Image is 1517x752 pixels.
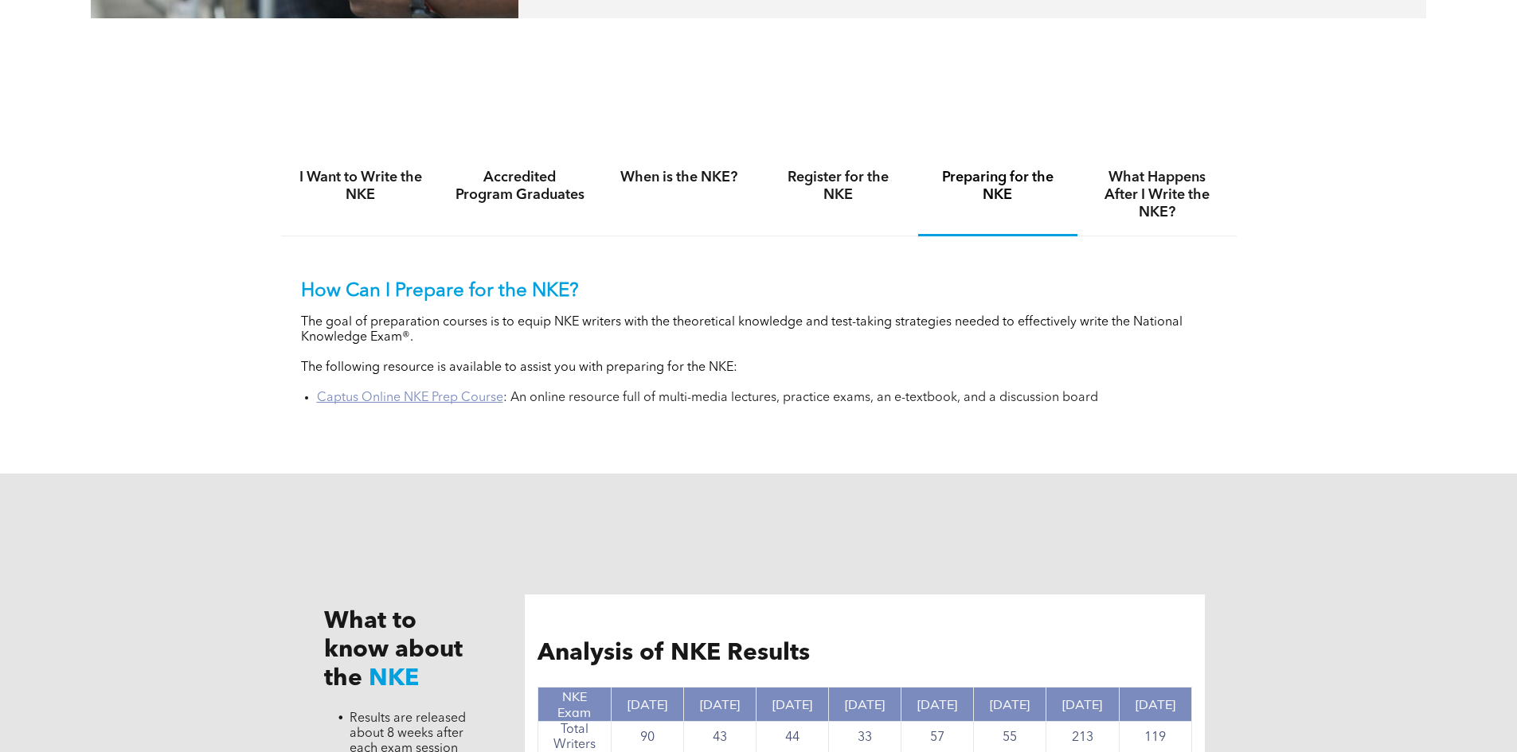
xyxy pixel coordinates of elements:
[683,688,756,722] th: [DATE]
[324,610,463,691] span: What to know about the
[317,392,503,404] a: Captus Online NKE Prep Course
[455,169,585,204] h4: Accredited Program Graduates
[1119,688,1191,722] th: [DATE]
[756,688,828,722] th: [DATE]
[369,667,419,691] span: NKE
[901,688,974,722] th: [DATE]
[974,688,1046,722] th: [DATE]
[317,391,1217,406] li: : An online resource full of multi-media lectures, practice exams, an e-textbook, and a discussio...
[611,688,683,722] th: [DATE]
[538,641,810,665] span: Analysis of NKE Results
[773,169,904,204] h4: Register for the NKE
[614,169,745,186] h4: When is the NKE?
[1092,169,1222,221] h4: What Happens After I Write the NKE?
[301,280,1217,303] p: How Can I Prepare for the NKE?
[1046,688,1119,722] th: [DATE]
[932,169,1063,204] h4: Preparing for the NKE
[301,360,1217,376] p: The following resource is available to assist you with preparing for the NKE:
[295,169,426,204] h4: I Want to Write the NKE
[538,688,611,722] th: NKE Exam
[828,688,901,722] th: [DATE]
[301,315,1217,345] p: The goal of preparation courses is to equip NKE writers with the theoretical knowledge and test-t...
